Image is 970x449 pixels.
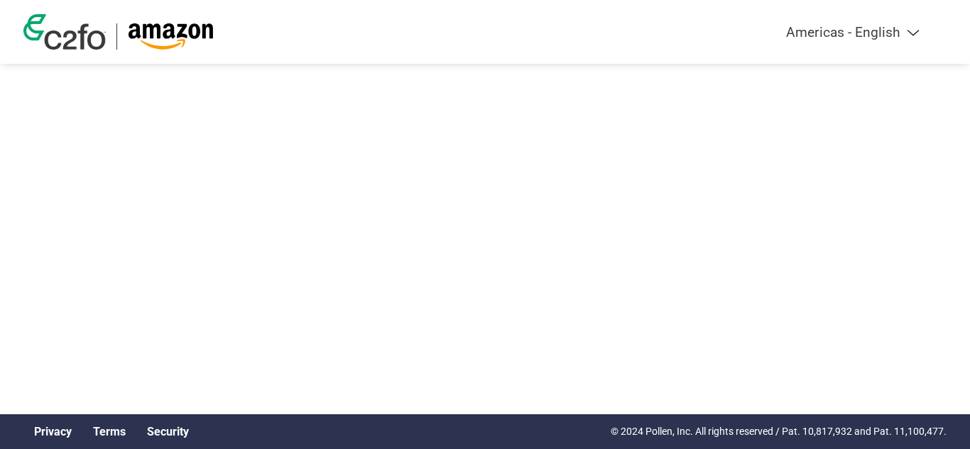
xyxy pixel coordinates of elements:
[93,425,126,438] a: Terms
[34,425,72,438] a: Privacy
[611,424,947,439] p: © 2024 Pollen, Inc. All rights reserved / Pat. 10,817,932 and Pat. 11,100,477.
[147,425,189,438] a: Security
[128,23,214,50] img: Amazon
[23,14,106,50] img: c2fo logo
